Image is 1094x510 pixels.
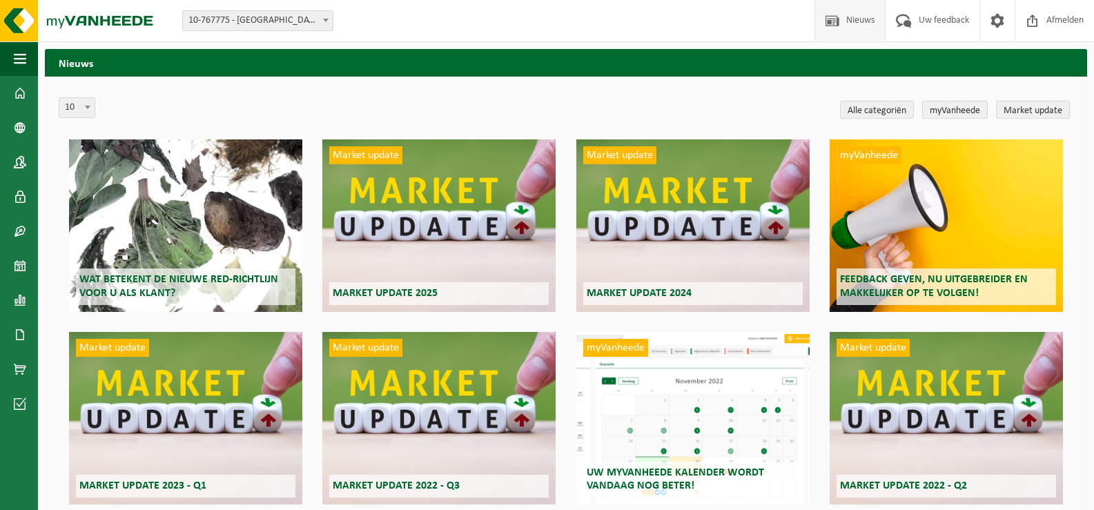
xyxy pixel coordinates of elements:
[576,139,810,312] a: Market update Market update 2024
[837,146,901,164] span: myVanheede
[69,332,302,504] a: Market update Market update 2023 - Q1
[329,339,402,357] span: Market update
[322,332,556,504] a: Market update Market update 2022 - Q3
[322,139,556,312] a: Market update Market update 2025
[587,467,764,491] span: Uw myVanheede kalender wordt vandaag nog beter!
[59,98,95,117] span: 10
[840,274,1028,298] span: Feedback geven, nu uitgebreider en makkelijker op te volgen!
[182,10,333,31] span: 10-767775 - WESTFRO - STADEN
[76,339,149,357] span: Market update
[333,288,438,299] span: Market update 2025
[996,101,1070,119] a: Market update
[333,480,460,491] span: Market update 2022 - Q3
[583,146,656,164] span: Market update
[830,139,1063,312] a: myVanheede Feedback geven, nu uitgebreider en makkelijker op te volgen!
[840,101,914,119] a: Alle categoriën
[583,339,648,357] span: myVanheede
[79,480,206,491] span: Market update 2023 - Q1
[587,288,692,299] span: Market update 2024
[830,332,1063,504] a: Market update Market update 2022 - Q2
[837,339,910,357] span: Market update
[79,274,278,298] span: Wat betekent de nieuwe RED-richtlijn voor u als klant?
[183,11,333,30] span: 10-767775 - WESTFRO - STADEN
[59,97,95,118] span: 10
[576,332,810,504] a: myVanheede Uw myVanheede kalender wordt vandaag nog beter!
[840,480,967,491] span: Market update 2022 - Q2
[69,139,302,312] a: Wat betekent de nieuwe RED-richtlijn voor u als klant?
[922,101,988,119] a: myVanheede
[329,146,402,164] span: Market update
[45,49,1087,76] h2: Nieuws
